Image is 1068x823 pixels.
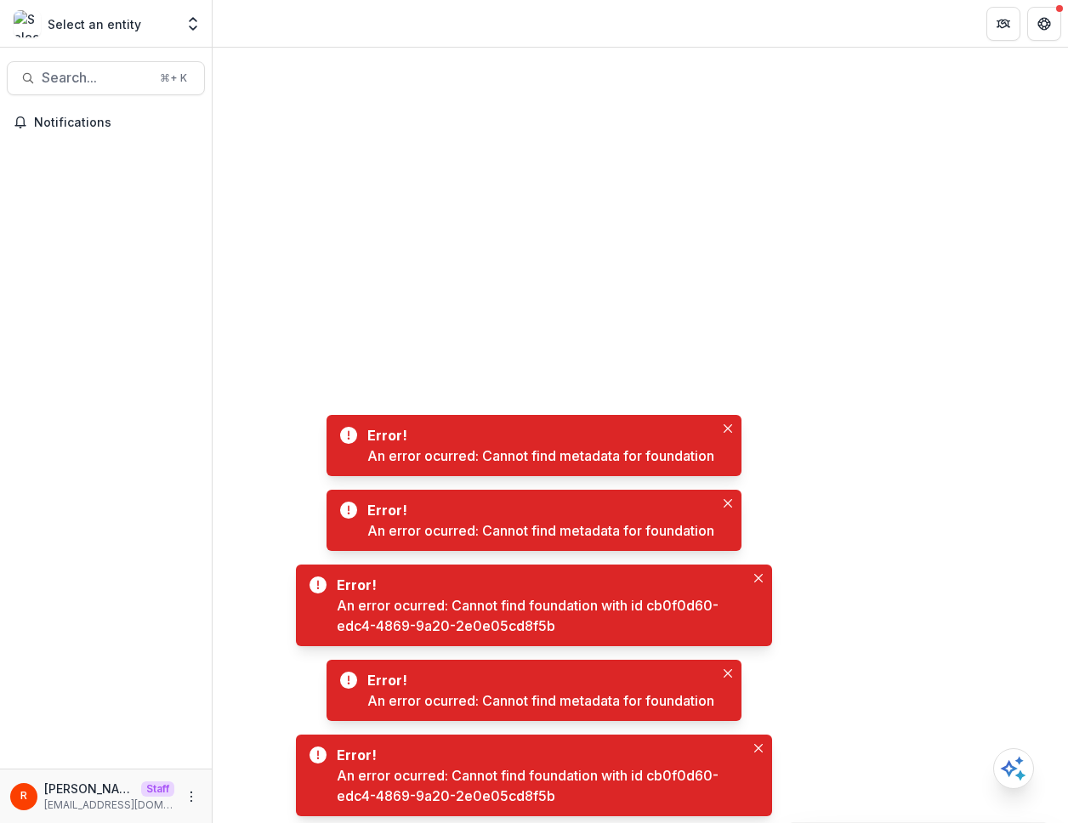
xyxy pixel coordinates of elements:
[20,791,27,802] div: Raj
[367,520,714,541] div: An error ocurred: Cannot find metadata for foundation
[181,7,205,41] button: Open entity switcher
[718,663,738,684] button: Close
[748,738,769,758] button: Close
[367,670,707,690] div: Error!
[337,595,745,636] div: An error ocurred: Cannot find foundation with id cb0f0d60-edc4-4869-9a20-2e0e05cd8f5b
[993,748,1034,789] button: Open AI Assistant
[34,116,198,130] span: Notifications
[367,500,707,520] div: Error!
[748,568,769,588] button: Close
[718,418,738,439] button: Close
[7,61,205,95] button: Search...
[337,745,738,765] div: Error!
[1027,7,1061,41] button: Get Help
[337,575,738,595] div: Error!
[156,69,190,88] div: ⌘ + K
[141,781,174,797] p: Staff
[14,10,41,37] img: Select an entity
[44,780,134,797] p: [PERSON_NAME]
[48,15,141,33] p: Select an entity
[367,690,714,711] div: An error ocurred: Cannot find metadata for foundation
[367,446,714,466] div: An error ocurred: Cannot find metadata for foundation
[986,7,1020,41] button: Partners
[367,425,707,446] div: Error!
[44,797,174,813] p: [EMAIL_ADDRESS][DOMAIN_NAME]
[337,765,745,806] div: An error ocurred: Cannot find foundation with id cb0f0d60-edc4-4869-9a20-2e0e05cd8f5b
[42,70,150,86] span: Search...
[7,109,205,136] button: Notifications
[181,786,202,807] button: More
[718,493,738,514] button: Close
